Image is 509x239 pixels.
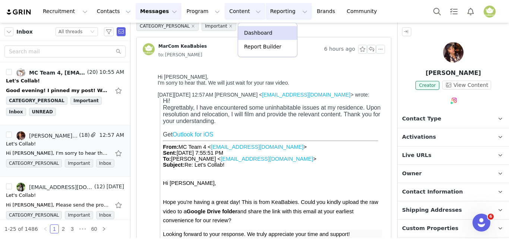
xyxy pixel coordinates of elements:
[191,24,195,28] i: icon: close
[16,68,86,77] a: MC Team 4, [EMAIL_ADDRESS][DOMAIN_NAME]
[8,91,16,97] b: To:
[446,3,462,20] a: Tasks
[16,183,93,192] a: [EMAIL_ADDRESS][DOMAIN_NAME], MC Team 4
[48,233,98,239] span: Google Drive folder
[16,131,25,140] img: cf94c007-255d-4147-bd31-e1c3fde83cd8.jpg
[443,42,464,63] img: Brittany Madison
[65,159,93,167] span: Important
[158,43,207,49] div: MarCom KeaBabies
[6,192,36,199] div: Let's Collab!
[86,68,98,76] span: (20)
[488,214,494,220] span: 6
[68,225,76,233] a: 3
[102,227,106,231] i: icon: right
[38,3,92,20] button: Recruitment
[6,201,110,209] div: Hi Patricia, Please send the product you want to make a collaboration and please send your IG acc...
[89,224,100,233] li: 60
[244,29,272,37] p: Dashboard
[8,79,24,85] b: From:
[70,97,102,105] span: Important
[56,79,149,85] a: [EMAIL_ADDRESS][DOMAIN_NAME]
[229,24,233,28] i: icon: close
[342,3,385,20] a: Community
[98,68,124,77] span: 10:55 AM
[65,211,93,219] span: Important
[312,3,342,20] a: Brands
[6,211,62,219] span: CATEGORY_PERSONAL
[8,79,162,103] font: MC Team 4 < > [DATE] 7:55:51 PM [PERSON_NAME] < > Re: Let's Collab!
[50,225,59,233] a: 1
[8,144,199,158] span: and share the link with this email at your earliest convenience for our review?
[90,29,95,35] i: icon: down
[16,131,78,140] a: [PERSON_NAME], [PERSON_NAME], MC Team 4
[6,150,110,157] div: Hi Brittany, I'm sorry to hear that. We will just wait for your raw video. On Wed, Oct 1, 2025 at...
[415,81,440,90] span: Creator
[16,28,33,36] span: Inbox
[97,197,185,203] a: [EMAIL_ADDRESS][DOMAIN_NAME]
[6,159,62,167] span: CATEGORY_PERSONAL
[66,91,158,97] a: [EMAIL_ADDRESS][DOMAIN_NAME]
[29,108,56,116] span: UNREAD
[78,131,90,139] span: (18)
[96,211,114,219] span: Inbox
[4,224,38,233] li: 1-25 of 1486
[3,27,227,33] div: [DATE][DATE] 12:57 AM [PERSON_NAME] < > wrote:
[107,27,196,33] a: [EMAIL_ADDRESS][DOMAIN_NAME]
[451,97,457,103] img: instagram.svg
[484,6,496,18] img: 71db4a9b-c422-4b77-bb00-02d042611fdb.png
[8,134,224,149] span: Hope you're having a great day! This is from KeaBabies. Could you kindly upload the raw video to a
[96,159,114,167] span: Inbox
[398,69,509,78] p: [PERSON_NAME]
[6,97,67,105] span: CATEGORY_PERSONAL
[4,45,126,57] input: Search mail
[8,166,195,172] span: Looking forward to your response. We truly appreciate your time and support!
[99,224,108,233] li: Next Page
[6,108,26,116] span: Inbox
[92,3,135,20] button: Contacts
[324,45,355,54] span: 6 hours ago
[402,224,458,233] span: Custom Properties
[137,37,391,65] div: MarCom KeaBabies 6 hours agoto:[PERSON_NAME]
[3,15,227,21] div: I'm sorry to hear that. We will just wait for your raw video.
[462,3,479,20] button: Notifications
[8,97,30,103] b: Subject:
[29,70,86,76] div: MC Team 4, [EMAIL_ADDRESS][DOMAIN_NAME]
[479,6,503,18] button: Profile
[18,66,59,73] a: Outlook for iOS
[402,206,462,214] span: Shipping Addresses
[8,66,227,73] div: Get
[77,224,89,233] li: Next 3 Pages
[6,140,36,148] div: Let's Collab!
[6,9,32,16] img: grin logo
[402,133,436,141] span: Activations
[442,81,491,89] button: View Content
[8,85,22,91] b: Sent:
[32,144,83,150] span: Google Drive folder
[3,3,227,21] div: Hi [PERSON_NAME],
[472,214,490,232] iframe: Intercom live chat
[8,40,227,60] div: Regrettably, I have encountered some uninhabitable issues at my residence. Upon resolution and re...
[244,43,281,51] p: Report Builder
[6,87,110,94] div: Good evening! I pinned my post! Would you all be able to collaborate and/or boost the post? It ha...
[402,188,463,196] span: Contact Information
[59,224,68,233] li: 2
[29,184,93,190] div: [EMAIL_ADDRESS][DOMAIN_NAME], MC Team 4
[50,224,59,233] li: 1
[116,49,121,54] i: icon: search
[182,3,224,20] button: Program
[143,43,207,55] a: MarCom KeaBabies
[43,227,48,231] i: icon: left
[402,170,422,178] span: Owner
[29,133,78,139] div: [PERSON_NAME], [PERSON_NAME], MC Team 4
[14,210,67,216] span: Hi [PERSON_NAME],
[98,131,124,140] span: 12:57 AM
[6,77,40,85] div: Let's Collab!
[402,151,431,160] span: Live URLs
[136,3,181,20] button: Messages
[402,115,441,123] span: Contact Type
[59,225,67,233] a: 2
[8,33,227,40] div: Hi!
[16,68,25,77] img: 65bc6f7f-0e2b-41a9-95cc-3fc1ef892be2--s.jpg
[77,224,89,233] span: •••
